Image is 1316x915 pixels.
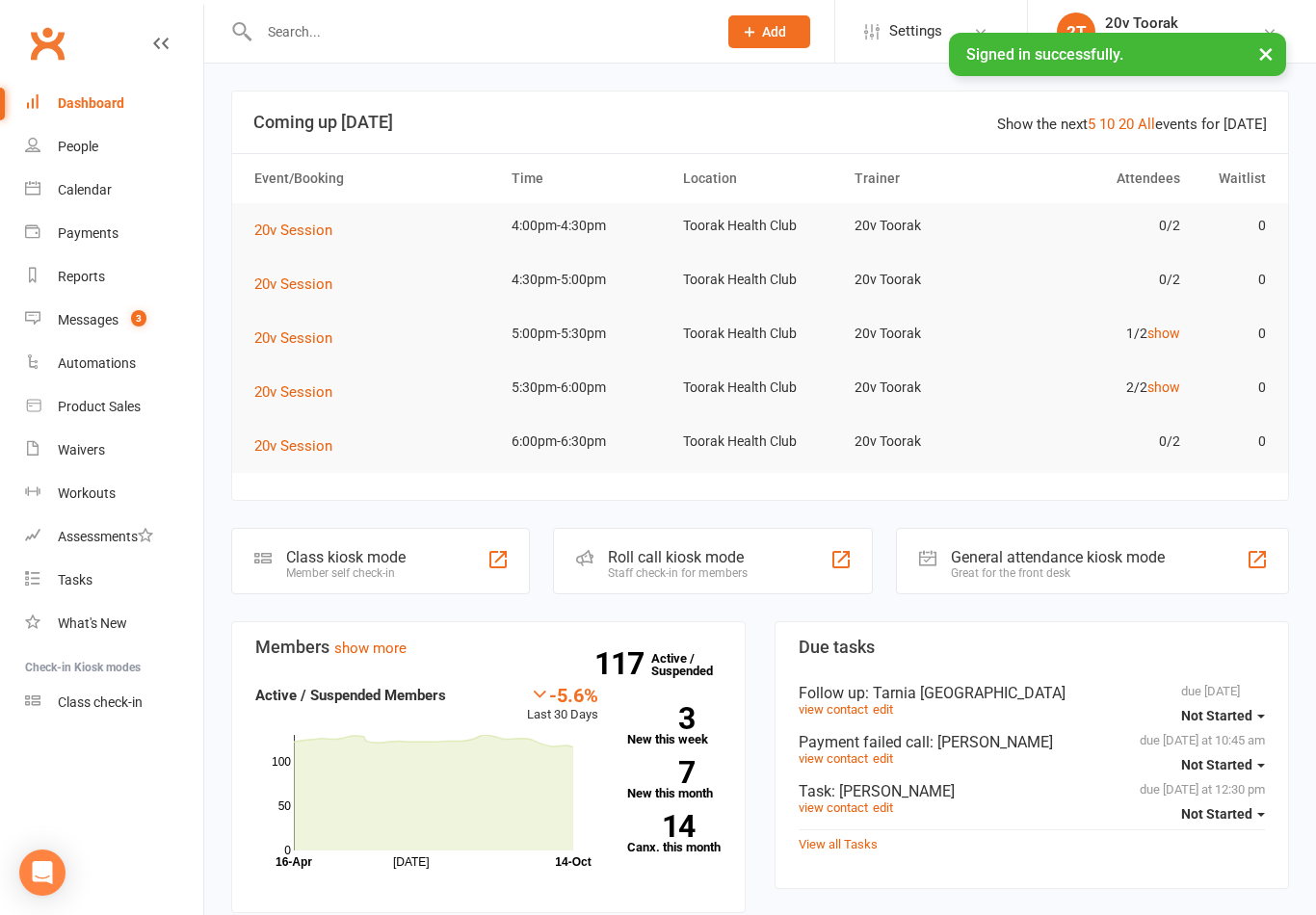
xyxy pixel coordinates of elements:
th: Attendees [1017,154,1189,203]
a: Automations [25,342,203,385]
a: show more [334,640,407,657]
strong: 3 [627,704,695,733]
a: People [25,125,203,169]
a: Waivers [25,429,203,472]
div: Show the next events for [DATE] [997,113,1267,136]
span: 20v Session [254,222,332,239]
td: 4:30pm-5:00pm [503,257,674,302]
th: Event/Booking [246,154,503,203]
a: What's New [25,602,203,645]
th: Location [674,154,846,203]
a: 20 [1119,116,1134,133]
a: view contact [799,751,868,766]
td: 0 [1189,419,1275,464]
div: Staff check-in for members [608,566,748,580]
a: Reports [25,255,203,299]
td: 0/2 [1017,203,1189,248]
div: Calendar [58,182,112,197]
button: Not Started [1181,698,1265,733]
span: Not Started [1181,708,1252,723]
td: 2/2 [1017,365,1189,410]
button: × [1249,33,1283,74]
td: 0 [1189,311,1275,356]
div: 2T [1057,13,1095,51]
span: 20v Session [254,437,332,455]
div: 20v Toorak [1105,14,1178,32]
a: edit [873,702,893,717]
a: Messages 3 [25,299,203,342]
div: Workouts [58,485,116,501]
a: 117Active / Suspended [651,638,736,692]
td: Toorak Health Club [674,257,846,302]
span: Not Started [1181,757,1252,772]
strong: 14 [627,812,695,841]
div: Roll call kiosk mode [608,548,748,566]
a: edit [873,751,893,766]
div: General attendance kiosk mode [951,548,1165,566]
div: Payments [58,225,118,241]
h3: Coming up [DATE] [253,113,1267,132]
td: 0 [1189,257,1275,302]
td: 20v Toorak [846,203,1017,248]
a: 5 [1088,116,1095,133]
span: 20v Session [254,329,332,347]
button: 20v Session [254,219,346,242]
td: 5:30pm-6:00pm [503,365,674,410]
a: Payments [25,212,203,255]
div: Task [799,782,1265,800]
td: Toorak Health Club [674,311,846,356]
span: : [PERSON_NAME] [930,733,1053,751]
strong: 7 [627,758,695,787]
span: 20v Session [254,383,332,401]
td: 5:00pm-5:30pm [503,311,674,356]
span: 3 [131,310,146,327]
div: What's New [58,615,127,631]
a: Workouts [25,472,203,515]
a: All [1138,116,1155,133]
td: 4:00pm-4:30pm [503,203,674,248]
th: Trainer [846,154,1017,203]
strong: 117 [594,649,651,678]
div: Dashboard [58,95,124,111]
a: 14Canx. this month [627,815,723,853]
a: 3New this week [627,707,723,745]
span: Add [762,24,786,39]
td: 0/2 [1017,419,1189,464]
td: 0 [1189,365,1275,410]
div: Waivers [58,442,105,457]
input: Search... [253,18,703,45]
td: Toorak Health Club [674,203,846,248]
span: : Tarnia [GEOGRAPHIC_DATA] [865,684,1066,702]
a: view contact [799,702,868,717]
div: Member self check-in [286,566,406,580]
div: Payment failed call [799,733,1265,751]
div: 20v Toorak [1105,32,1178,49]
a: show [1147,379,1180,395]
a: Assessments [25,515,203,559]
a: Calendar [25,169,203,212]
button: Not Started [1181,747,1265,782]
td: 0/2 [1017,257,1189,302]
th: Time [503,154,674,203]
div: People [58,139,98,154]
div: Class kiosk mode [286,548,406,566]
span: : [PERSON_NAME] [831,782,955,800]
button: 20v Session [254,273,346,296]
strong: Active / Suspended Members [255,687,446,704]
div: Follow up [799,684,1265,702]
td: 20v Toorak [846,311,1017,356]
div: Messages [58,312,118,327]
div: Great for the front desk [951,566,1165,580]
td: 6:00pm-6:30pm [503,419,674,464]
a: View all Tasks [799,837,878,851]
button: 20v Session [254,434,346,457]
td: 20v Toorak [846,365,1017,410]
div: Product Sales [58,399,141,414]
div: Tasks [58,572,92,588]
a: Class kiosk mode [25,681,203,724]
a: Tasks [25,559,203,602]
a: 7New this month [627,761,723,799]
div: Class check-in [58,694,143,710]
a: 10 [1099,116,1115,133]
a: Clubworx [23,19,71,67]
